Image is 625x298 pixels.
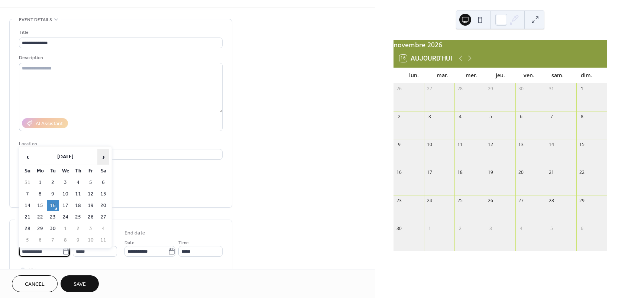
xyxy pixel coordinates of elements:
td: 27 [97,212,109,223]
td: 9 [47,189,59,200]
div: End date [124,229,145,237]
div: novembre 2026 [394,40,607,49]
td: 2 [72,223,84,234]
div: Title [19,29,221,36]
td: 7 [22,189,33,200]
div: 2 [457,225,463,231]
div: 11 [457,142,463,148]
td: 20 [97,200,109,211]
th: [DATE] [34,149,97,165]
td: 17 [59,200,71,211]
div: 21 [548,169,555,176]
td: 22 [34,212,46,223]
div: 6 [518,114,524,120]
span: › [98,149,109,164]
td: 16 [47,200,59,211]
th: Fr [85,166,97,176]
div: 2 [396,114,402,120]
td: 10 [59,189,71,200]
div: jeu. [486,68,514,83]
td: 3 [85,223,97,234]
div: lun. [399,68,428,83]
div: 27 [518,197,524,204]
span: Event details [19,16,52,24]
div: 19 [488,169,494,176]
td: 13 [97,189,109,200]
td: 5 [22,235,33,246]
div: 22 [579,169,585,176]
span: Save [74,281,86,288]
div: 23 [396,197,402,204]
div: 30 [396,225,402,231]
td: 11 [72,189,84,200]
div: 3 [488,225,494,231]
td: 14 [22,200,33,211]
div: 1 [579,85,585,92]
td: 6 [97,177,109,188]
div: 27 [427,85,433,92]
th: Sa [97,166,109,176]
div: 26 [396,85,402,92]
button: Cancel [12,275,58,292]
td: 29 [34,223,46,234]
div: 26 [488,197,494,204]
td: 21 [22,212,33,223]
div: 10 [427,142,433,148]
div: Location [19,140,221,148]
td: 4 [72,177,84,188]
span: ‹ [22,149,33,164]
td: 11 [97,235,109,246]
button: 16Aujourd'hui [397,53,455,64]
td: 19 [85,200,97,211]
div: 5 [548,225,555,231]
td: 1 [59,223,71,234]
td: 8 [34,189,46,200]
div: 18 [457,169,463,176]
td: 1 [34,177,46,188]
th: Th [72,166,84,176]
th: Su [22,166,33,176]
td: 4 [97,223,109,234]
button: Save [61,275,99,292]
td: 8 [59,235,71,246]
td: 6 [34,235,46,246]
div: ven. [515,68,543,83]
div: 1 [427,225,433,231]
td: 31 [22,177,33,188]
div: 29 [579,197,585,204]
div: 4 [518,225,524,231]
div: mer. [457,68,486,83]
div: 9 [396,142,402,148]
div: 17 [427,169,433,176]
div: 20 [518,169,524,176]
td: 9 [72,235,84,246]
span: Time [178,239,189,247]
td: 25 [72,212,84,223]
td: 15 [34,200,46,211]
div: 6 [579,225,585,231]
div: 12 [488,142,494,148]
div: 15 [579,142,585,148]
div: 29 [488,85,494,92]
th: Tu [47,166,59,176]
span: Date [124,239,135,247]
div: dim. [572,68,601,83]
td: 7 [47,235,59,246]
td: 2 [47,177,59,188]
td: 12 [85,189,97,200]
td: 30 [47,223,59,234]
td: 10 [85,235,97,246]
div: 7 [548,114,555,120]
th: We [59,166,71,176]
div: 13 [518,142,524,148]
div: 3 [427,114,433,120]
div: sam. [543,68,572,83]
div: 30 [518,85,524,92]
div: mar. [428,68,457,83]
div: 31 [548,85,555,92]
div: 8 [579,114,585,120]
div: Description [19,54,221,62]
div: 14 [548,142,555,148]
div: 4 [457,114,463,120]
